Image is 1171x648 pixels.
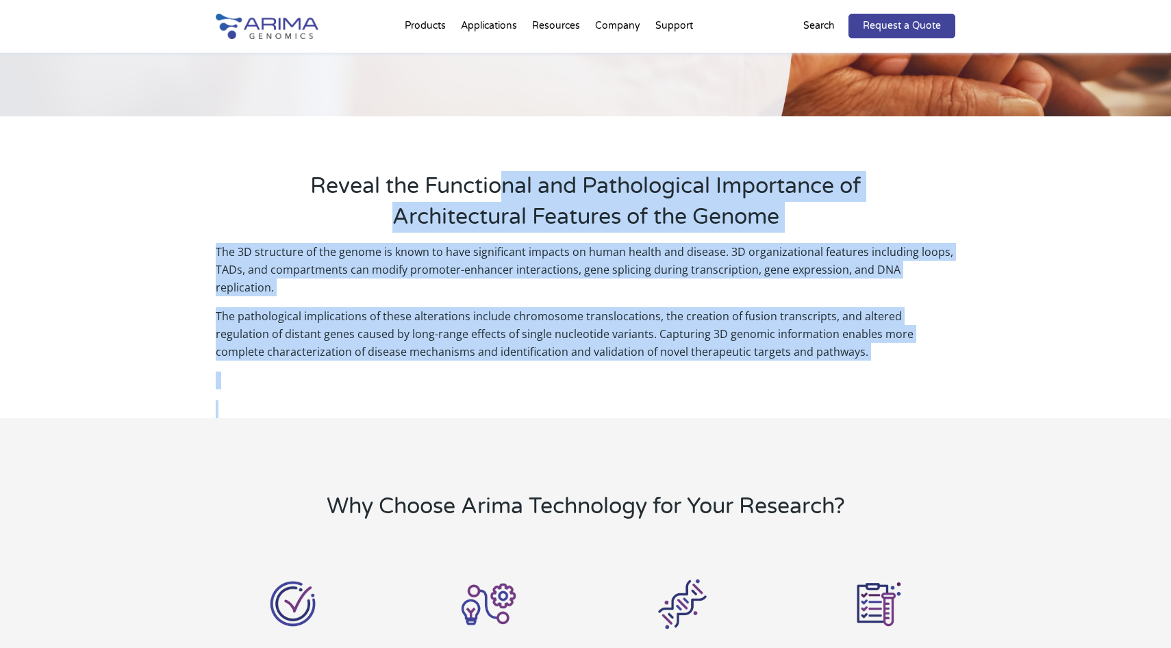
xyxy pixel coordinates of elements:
[216,307,955,372] p: The pathological implications of these alterations include chromosome translocations, the creatio...
[216,243,955,307] p: The 3D structure of the genome is known to have significant impacts on human health and disease. ...
[454,569,522,638] img: Solutions_Icon_Arima Genomics
[844,569,912,638] img: Flexible Sample Types_Icon_Arima Genomics
[803,17,835,35] p: Search
[216,14,318,39] img: Arima-Genomics-logo
[270,491,901,532] h2: Why Choose Arima Technology for Your Research?
[649,569,717,638] img: Sequencing_Icon_Arima Genomics
[259,569,327,638] img: User Friendly_Icon_Arima Genomics
[848,14,955,38] a: Request a Quote
[270,171,901,243] h2: Reveal the Functional and Pathological Importance of Architectural Features of the Genome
